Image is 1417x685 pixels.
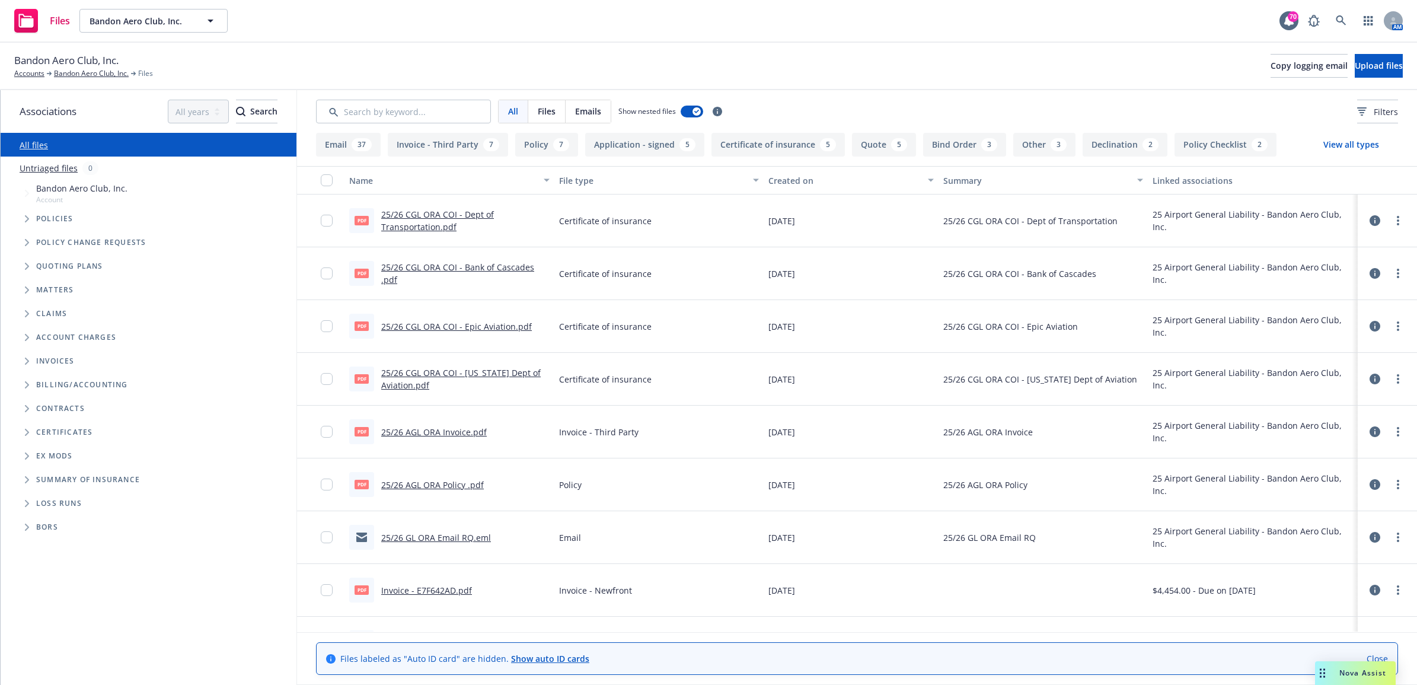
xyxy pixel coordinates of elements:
[943,267,1096,280] span: 25/26 CGL ORA COI - Bank of Cascades
[20,104,76,119] span: Associations
[36,286,74,294] span: Matters
[381,585,472,596] a: Invoice - E7F642AD.pdf
[340,652,589,665] span: Files labeled as "Auto ID card" are hidden.
[852,133,916,157] button: Quote
[1153,314,1353,339] div: 25 Airport General Liability - Bandon Aero Club, Inc.
[79,9,228,33] button: Bandon Aero Club, Inc.
[559,215,652,227] span: Certificate of insurance
[1302,9,1326,33] a: Report a Bug
[20,162,78,174] a: Untriaged files
[36,239,146,246] span: Policy change requests
[36,215,74,222] span: Policies
[50,16,70,26] span: Files
[1271,54,1348,78] button: Copy logging email
[36,429,92,436] span: Certificates
[1391,477,1405,492] a: more
[1357,106,1398,118] span: Filters
[1153,367,1353,391] div: 25 Airport General Liability - Bandon Aero Club, Inc.
[618,106,676,116] span: Show nested files
[554,166,764,195] button: File type
[355,216,369,225] span: pdf
[316,100,491,123] input: Search by keyword...
[381,262,534,285] a: 25/26 CGL ORA COI - Bank of Cascades .pdf
[355,427,369,436] span: pdf
[321,531,333,543] input: Toggle Row Selected
[943,531,1036,544] span: 25/26 GL ORA Email RQ
[321,174,333,186] input: Select all
[381,367,541,391] a: 25/26 CGL ORA COI - [US_STATE] Dept of Aviation.pdf
[553,138,569,151] div: 7
[585,133,704,157] button: Application - signed
[943,320,1078,333] span: 25/26 CGL ORA COI - Epic Aviation
[508,105,518,117] span: All
[768,479,795,491] span: [DATE]
[381,426,487,438] a: 25/26 AGL ORA Invoice.pdf
[1357,9,1380,33] a: Switch app
[768,584,795,597] span: [DATE]
[981,138,997,151] div: 3
[1329,9,1353,33] a: Search
[711,133,845,157] button: Certificate of insurance
[36,500,82,507] span: Loss Runs
[355,269,369,278] span: pdf
[321,373,333,385] input: Toggle Row Selected
[388,133,508,157] button: Invoice - Third Party
[321,215,333,227] input: Toggle Row Selected
[1,180,296,373] div: Tree Example
[352,138,372,151] div: 37
[1304,133,1398,157] button: View all types
[14,53,119,68] span: Bandon Aero Club, Inc.
[943,373,1137,385] span: 25/26 CGL ORA COI - [US_STATE] Dept of Aviation
[559,426,639,438] span: Invoice - Third Party
[575,105,601,117] span: Emails
[1391,425,1405,439] a: more
[1391,530,1405,544] a: more
[355,585,369,594] span: pdf
[14,68,44,79] a: Accounts
[1153,472,1353,497] div: 25 Airport General Liability - Bandon Aero Club, Inc.
[1252,138,1268,151] div: 2
[1391,372,1405,386] a: more
[344,166,554,195] button: Name
[36,263,103,270] span: Quoting plans
[1153,174,1353,187] div: Linked associations
[1315,661,1396,685] button: Nova Assist
[1391,214,1405,228] a: more
[82,161,98,175] div: 0
[1391,266,1405,281] a: more
[321,267,333,279] input: Toggle Row Selected
[943,479,1027,491] span: 25/26 AGL ORA Policy
[236,107,245,116] svg: Search
[1153,208,1353,233] div: 25 Airport General Liability - Bandon Aero Club, Inc.
[1051,138,1067,151] div: 3
[381,321,532,332] a: 25/26 CGL ORA COI - Epic Aviation.pdf
[768,426,795,438] span: [DATE]
[511,653,589,664] a: Show auto ID cards
[1367,652,1388,665] a: Close
[939,166,1148,195] button: Summary
[236,100,277,123] div: Search
[321,320,333,332] input: Toggle Row Selected
[316,133,381,157] button: Email
[891,138,907,151] div: 5
[1083,133,1167,157] button: Declination
[483,138,499,151] div: 7
[381,479,484,490] a: 25/26 AGL ORA Policy .pdf
[1391,319,1405,333] a: more
[538,105,556,117] span: Files
[768,373,795,385] span: [DATE]
[138,68,153,79] span: Files
[36,334,116,341] span: Account charges
[679,138,695,151] div: 5
[559,531,581,544] span: Email
[90,15,192,27] span: Bandon Aero Club, Inc.
[1288,11,1298,22] div: 70
[321,584,333,596] input: Toggle Row Selected
[768,320,795,333] span: [DATE]
[36,358,75,365] span: Invoices
[515,133,578,157] button: Policy
[349,174,537,187] div: Name
[36,524,58,531] span: BORs
[1374,106,1398,118] span: Filters
[54,68,129,79] a: Bandon Aero Club, Inc.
